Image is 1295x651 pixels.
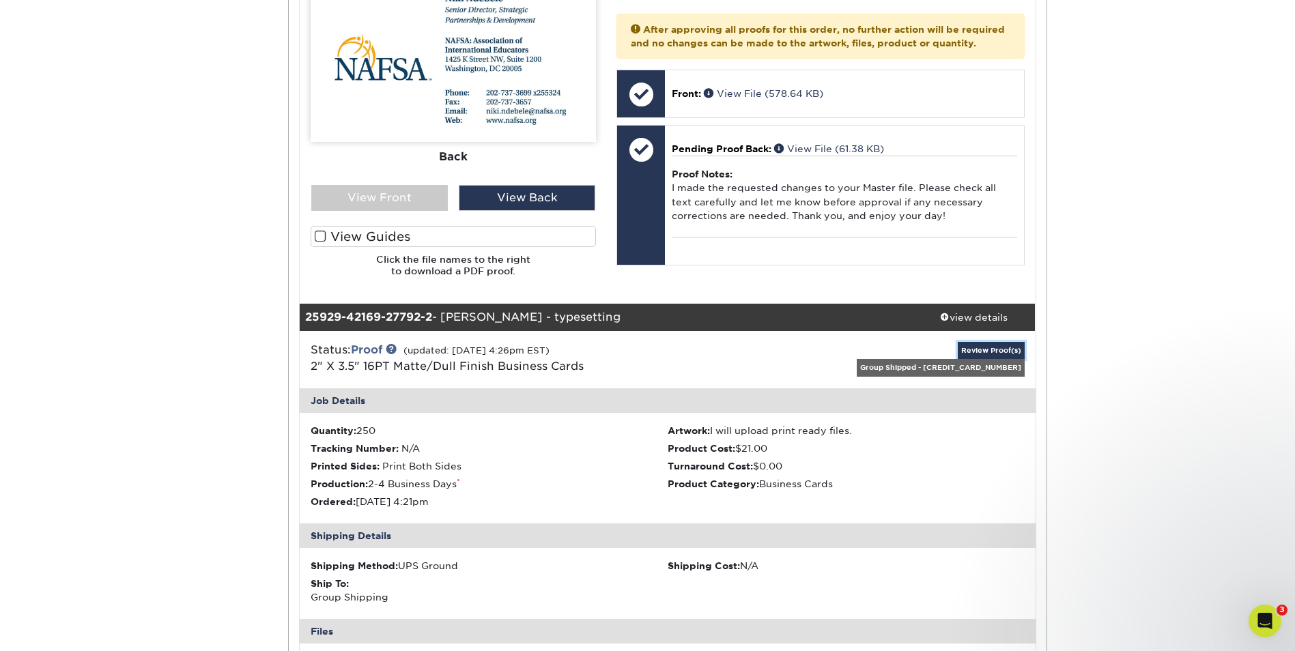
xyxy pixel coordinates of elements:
[668,560,740,571] strong: Shipping Cost:
[668,459,1025,473] li: $0.00
[958,342,1025,359] a: Review Proof(s)
[401,443,420,454] span: N/A
[311,141,596,171] div: Back
[311,559,668,573] div: UPS Ground
[311,578,349,589] strong: Ship To:
[311,226,596,247] label: View Guides
[311,424,668,437] li: 250
[668,461,753,472] strong: Turnaround Cost:
[403,345,550,356] small: (updated: [DATE] 4:26pm EST)
[300,523,1036,548] div: Shipping Details
[704,88,823,99] a: View File (578.64 KB)
[672,156,1016,237] div: I made the requested changes to your Master file. Please check all text carefully and let me know...
[311,254,596,287] h6: Click the file names to the right to download a PDF proof.
[311,425,356,436] strong: Quantity:
[382,461,461,472] span: Print Both Sides
[672,169,732,179] strong: Proof Notes:
[311,496,356,507] strong: Ordered:
[668,424,1025,437] li: I will upload print ready files.
[668,442,1025,455] li: $21.00
[305,310,432,323] strong: 25929-42169-27792-2
[774,143,884,154] a: View File (61.38 KB)
[459,185,595,211] div: View Back
[1277,605,1287,616] span: 3
[672,143,771,154] span: Pending Proof Back:
[300,388,1036,413] div: Job Details
[311,360,584,373] span: 2" X 3.5" 16PT Matte/Dull Finish Business Cards
[300,304,913,331] div: - [PERSON_NAME] - typesetting
[311,478,368,489] strong: Production:
[1249,605,1281,637] iframe: Intercom live chat
[311,443,399,454] strong: Tracking Number:
[311,495,668,508] li: [DATE] 4:21pm
[672,88,701,99] span: Front:
[668,443,735,454] strong: Product Cost:
[311,560,398,571] strong: Shipping Method:
[631,24,1005,48] strong: After approving all proofs for this order, no further action will be required and no changes can ...
[668,559,1025,573] div: N/A
[300,342,790,375] div: Status:
[311,477,668,491] li: 2-4 Business Days
[668,478,759,489] strong: Product Category:
[300,619,1036,643] div: Files
[857,359,1025,376] div: Group Shipped - [CREDIT_CARD_NUMBER]
[311,577,668,605] div: Group Shipping
[913,310,1036,324] div: view details
[311,185,448,211] div: View Front
[351,343,382,356] a: Proof
[668,477,1025,491] li: Business Cards
[311,461,380,472] strong: Printed Sides:
[668,425,710,436] strong: Artwork:
[913,304,1036,331] a: view details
